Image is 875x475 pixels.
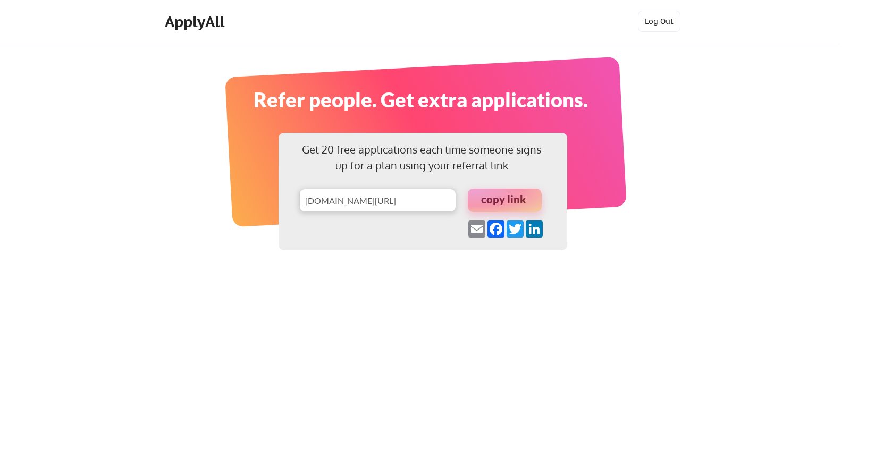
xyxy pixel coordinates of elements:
[129,84,713,115] div: Refer people. Get extra applications.
[467,220,486,237] a: Email
[638,11,680,32] button: Log Out
[486,220,506,237] a: Facebook
[525,220,544,237] a: LinkedIn
[165,13,228,31] div: ApplyAll
[299,141,544,173] div: Get 20 free applications each time someone signs up for a plan using your referral link
[506,220,525,237] a: Twitter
